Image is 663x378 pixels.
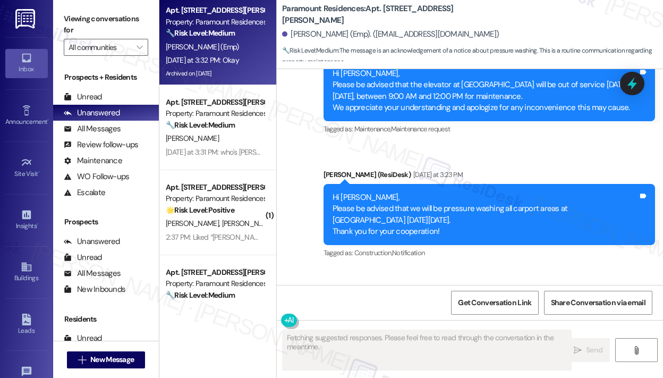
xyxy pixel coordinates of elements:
[64,236,120,247] div: Unanswered
[166,16,264,28] div: Property: Paramount Residences
[282,29,499,40] div: [PERSON_NAME] (Emp). ([EMAIL_ADDRESS][DOMAIN_NAME])
[391,124,450,133] span: Maintenance request
[15,9,37,29] img: ResiDesk Logo
[64,268,121,279] div: All Messages
[64,11,148,39] label: Viewing conversations for
[222,219,330,228] span: [PERSON_NAME] [PERSON_NAME]
[37,221,38,228] span: •
[282,46,338,55] strong: 🔧 Risk Level: Medium
[5,310,48,339] a: Leads
[64,91,102,103] div: Unread
[53,314,159,325] div: Residents
[5,258,48,287] a: Buildings
[166,205,234,215] strong: 🌟 Risk Level: Positive
[64,107,120,119] div: Unanswered
[5,154,48,182] a: Site Visit •
[551,297,645,308] span: Share Conversation via email
[574,346,582,355] i: 
[392,248,424,257] span: Notification
[354,248,393,257] span: Construction ,
[64,171,129,182] div: WO Follow-ups
[166,193,264,204] div: Property: Paramount Residences
[166,42,239,52] span: [PERSON_NAME] (Emp)
[166,278,264,289] div: Property: Paramount Residences
[166,55,239,65] div: [DATE] at 3:32 PM: Okay
[544,291,652,315] button: Share Conversation via email
[67,351,146,368] button: New Message
[166,267,264,278] div: Apt. [STREET_ADDRESS][PERSON_NAME]
[166,133,219,143] span: [PERSON_NAME]
[5,206,48,234] a: Insights •
[166,108,264,119] div: Property: Paramount Residences
[166,290,235,300] strong: 🔧 Risk Level: Medium
[354,124,391,133] span: Maintenance ,
[166,182,264,193] div: Apt. [STREET_ADDRESS][PERSON_NAME]
[64,123,121,135] div: All Messages
[283,330,571,370] textarea: Fetching suggested responses. Please feel free to read through the conversation in the meantime.
[586,345,602,356] span: Send
[632,346,640,355] i: 
[166,97,264,108] div: Apt. [STREET_ADDRESS][PERSON_NAME]
[451,291,538,315] button: Get Conversation Link
[166,120,235,130] strong: 🔧 Risk Level: Medium
[282,45,663,68] span: : The message is an acknowledgement of a notice about pressure washing. This is a routine communi...
[78,356,86,364] i: 
[53,216,159,228] div: Prospects
[333,68,638,114] div: Hi [PERSON_NAME], Please be advised that the elevator at [GEOGRAPHIC_DATA] will be out of service...
[90,354,134,365] span: New Message
[64,155,122,166] div: Maintenance
[64,333,102,344] div: Unread
[53,72,159,83] div: Prospects + Residents
[411,169,463,180] div: [DATE] at 3:23 PM
[324,245,655,261] div: Tagged as:
[324,169,655,184] div: [PERSON_NAME] (ResiDesk)
[64,139,138,150] div: Review follow-ups
[324,121,655,137] div: Tagged as:
[64,187,105,198] div: Escalate
[64,252,102,263] div: Unread
[166,232,475,242] div: 2:37 PM: Liked “[PERSON_NAME] (Paramount Residences): [PERSON_NAME] and [PERSON_NAME],…”
[166,147,295,157] div: [DATE] at 3:31 PM: who's [PERSON_NAME]?
[333,192,638,238] div: Hi [PERSON_NAME], Please be advised that we will be pressure washing all carport areas at [GEOGRA...
[166,219,222,228] span: [PERSON_NAME]
[137,43,142,52] i: 
[165,67,265,80] div: Archived on [DATE]
[5,49,48,78] a: Inbox
[282,3,495,26] b: Paramount Residences: Apt. [STREET_ADDRESS][PERSON_NAME]
[166,5,264,16] div: Apt. [STREET_ADDRESS][PERSON_NAME]
[458,297,531,308] span: Get Conversation Link
[38,169,40,176] span: •
[69,39,131,56] input: All communities
[566,338,610,362] button: Send
[64,284,125,295] div: New Inbounds
[47,116,49,124] span: •
[166,28,235,38] strong: 🔧 Risk Level: Medium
